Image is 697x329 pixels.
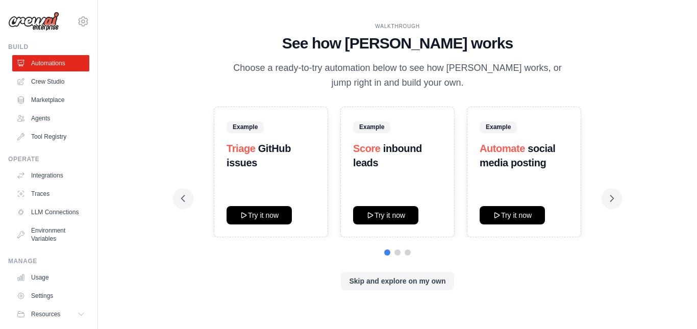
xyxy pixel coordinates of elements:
a: Integrations [12,167,89,184]
strong: inbound leads [353,143,422,168]
strong: GitHub issues [227,143,291,168]
a: Tool Registry [12,129,89,145]
span: Score [353,143,381,154]
div: WALKTHROUGH [181,22,614,30]
a: Automations [12,55,89,71]
a: Traces [12,186,89,202]
h1: See how [PERSON_NAME] works [181,34,614,53]
a: Settings [12,288,89,304]
button: Try it now [227,206,292,224]
a: LLM Connections [12,204,89,220]
div: Build [8,43,89,51]
button: Skip and explore on my own [341,272,454,290]
button: Try it now [353,206,418,224]
p: Choose a ready-to-try automation below to see how [PERSON_NAME] works, or jump right in and build... [226,61,569,91]
a: Crew Studio [12,73,89,90]
a: Agents [12,110,89,126]
span: Example [480,121,517,133]
img: Logo [8,12,59,31]
span: Automate [480,143,525,154]
span: Resources [31,310,60,318]
button: Try it now [480,206,545,224]
div: Operate [8,155,89,163]
a: Marketplace [12,92,89,108]
span: Example [353,121,390,133]
button: Resources [12,306,89,322]
span: Triage [227,143,256,154]
a: Environment Variables [12,222,89,247]
span: Example [227,121,264,133]
div: Manage [8,257,89,265]
a: Usage [12,269,89,286]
